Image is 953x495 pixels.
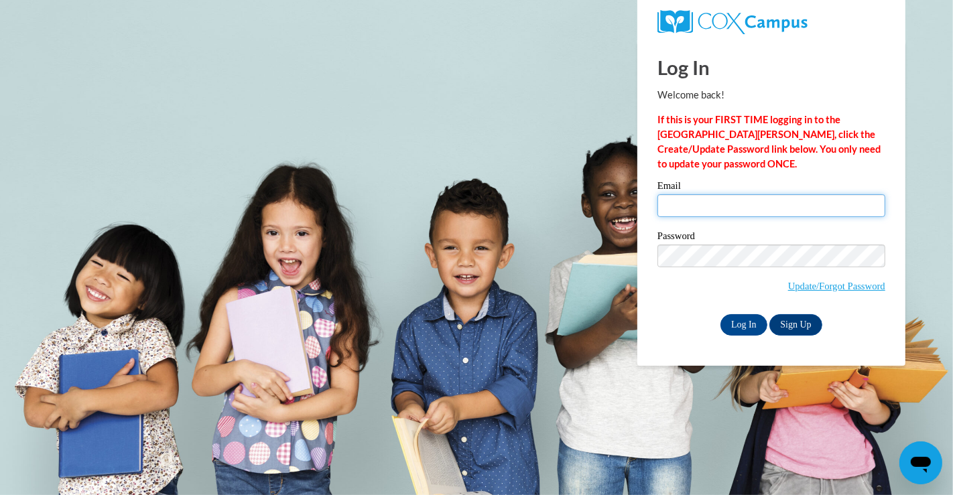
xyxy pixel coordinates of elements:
[657,10,885,34] a: COX Campus
[657,181,885,194] label: Email
[657,114,881,169] strong: If this is your FIRST TIME logging in to the [GEOGRAPHIC_DATA][PERSON_NAME], click the Create/Upd...
[657,10,808,34] img: COX Campus
[657,88,885,102] p: Welcome back!
[720,314,767,336] input: Log In
[657,231,885,244] label: Password
[769,314,822,336] a: Sign Up
[788,281,885,291] a: Update/Forgot Password
[899,441,942,484] iframe: Button to launch messaging window
[657,54,885,81] h1: Log In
